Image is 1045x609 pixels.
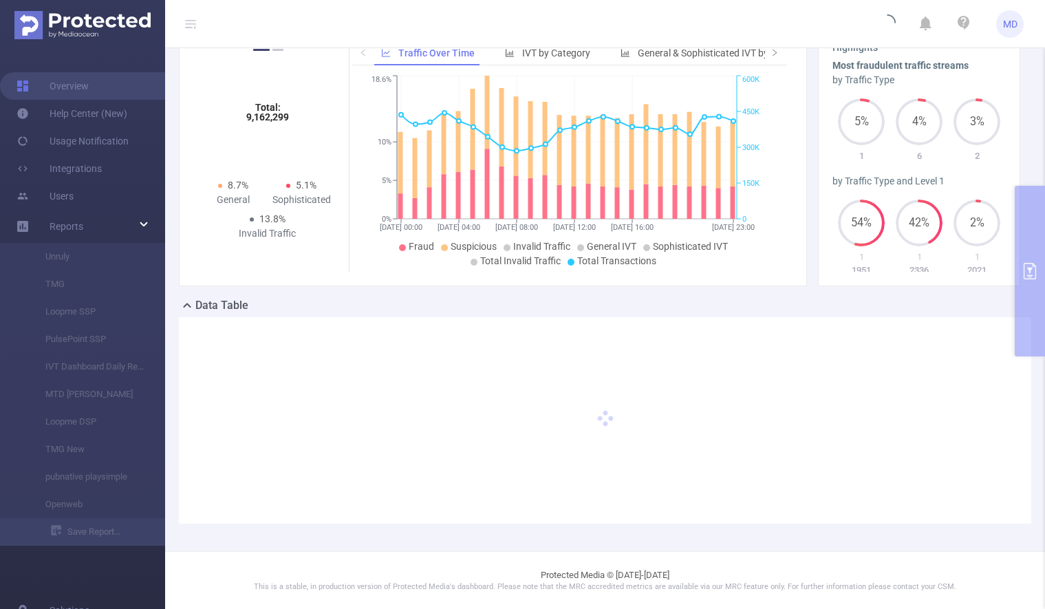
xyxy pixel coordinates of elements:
[381,48,391,58] i: icon: line-chart
[948,149,1006,163] p: 2
[896,116,942,127] span: 4%
[577,255,656,266] span: Total Transactions
[653,241,728,252] span: Sophisticated IVT
[890,264,948,277] p: 2336
[771,48,779,56] i: icon: right
[742,143,759,152] tspan: 300K
[253,49,270,51] button: 1
[948,250,1006,264] p: 1
[14,11,151,39] img: Protected Media
[513,241,570,252] span: Invalid Traffic
[272,49,283,51] button: 2
[890,250,948,264] p: 1
[17,182,74,210] a: Users
[17,72,89,100] a: Overview
[838,217,885,228] span: 54%
[838,116,885,127] span: 5%
[380,223,422,232] tspan: [DATE] 00:00
[17,127,129,155] a: Usage Notification
[17,100,127,127] a: Help Center (New)
[890,149,948,163] p: 6
[371,76,391,85] tspan: 18.6%
[1003,10,1017,38] span: MD
[587,241,636,252] span: General IVT
[296,180,316,191] span: 5.1%
[409,241,434,252] span: Fraud
[50,221,83,232] span: Reports
[246,111,289,122] tspan: 9,162,299
[742,215,746,224] tspan: 0
[50,213,83,240] a: Reports
[255,102,280,113] tspan: Total:
[378,138,391,147] tspan: 10%
[451,241,497,252] span: Suspicious
[712,223,755,232] tspan: [DATE] 23:00
[200,581,1011,593] p: This is a stable, in production version of Protected Media's dashboard. Please note that the MRC ...
[832,264,890,277] p: 1951
[495,223,538,232] tspan: [DATE] 08:00
[199,193,268,207] div: General
[832,250,890,264] p: 1
[832,149,890,163] p: 1
[742,76,759,85] tspan: 600K
[505,48,515,58] i: icon: bar-chart
[832,174,1006,189] div: by Traffic Type and Level 1
[522,47,590,58] span: IVT by Category
[742,107,759,116] tspan: 450K
[398,47,475,58] span: Traffic Over Time
[359,48,367,56] i: icon: left
[954,116,1000,127] span: 3%
[638,47,810,58] span: General & Sophisticated IVT by Category
[382,215,391,224] tspan: 0%
[228,180,248,191] span: 8.7%
[259,213,286,224] span: 13.8%
[382,176,391,185] tspan: 5%
[553,223,596,232] tspan: [DATE] 12:00
[879,14,896,34] i: icon: loading
[954,217,1000,228] span: 2%
[268,193,336,207] div: Sophisticated
[233,226,302,241] div: Invalid Traffic
[611,223,654,232] tspan: [DATE] 16:00
[17,155,102,182] a: Integrations
[832,73,1006,87] div: by Traffic Type
[832,60,969,71] b: Most fraudulent traffic streams
[621,48,630,58] i: icon: bar-chart
[742,179,759,188] tspan: 150K
[195,297,248,314] h2: Data Table
[896,217,942,228] span: 42%
[438,223,480,232] tspan: [DATE] 04:00
[948,264,1006,277] p: 2021
[480,255,561,266] span: Total Invalid Traffic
